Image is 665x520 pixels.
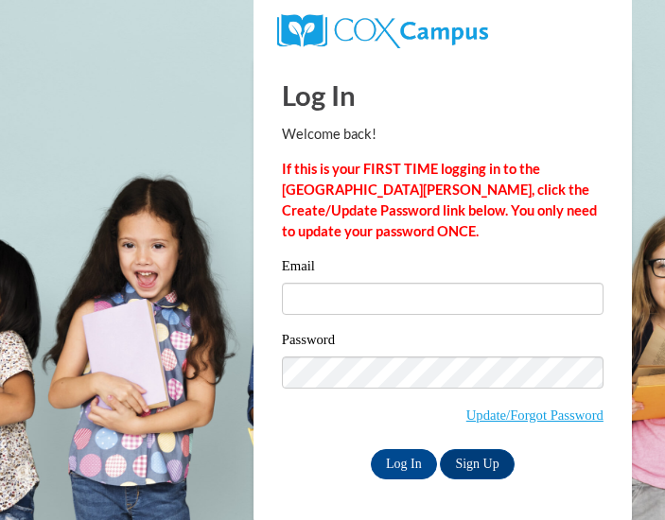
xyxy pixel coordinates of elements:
p: Welcome back! [282,124,604,145]
input: Log In [371,449,437,479]
a: Update/Forgot Password [466,407,604,423]
h1: Log In [282,76,604,114]
a: Sign Up [440,449,514,479]
img: COX Campus [277,14,488,48]
a: COX Campus [277,22,488,38]
strong: If this is your FIRST TIME logging in to the [GEOGRAPHIC_DATA][PERSON_NAME], click the Create/Upd... [282,161,597,239]
label: Email [282,259,604,278]
label: Password [282,333,604,352]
